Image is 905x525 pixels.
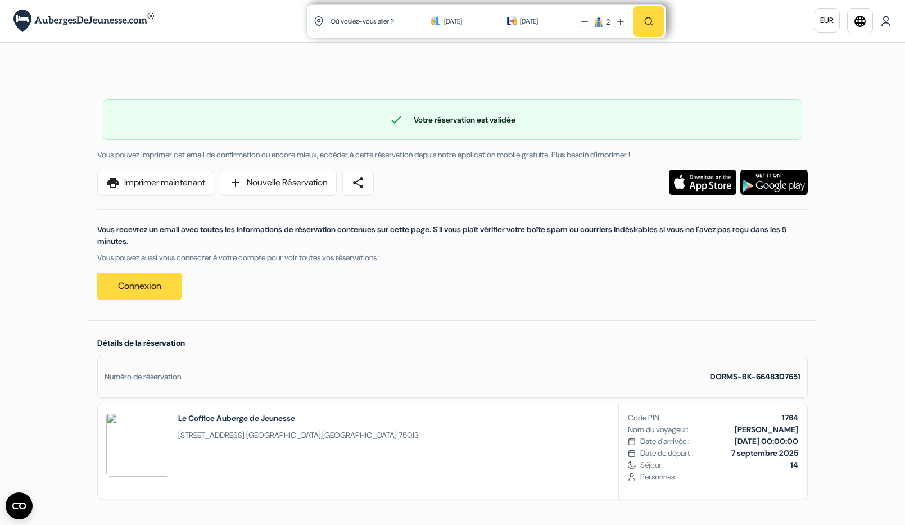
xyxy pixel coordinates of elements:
[507,16,517,26] img: calendarIcon icon
[229,176,242,189] span: add
[669,170,736,195] img: Téléchargez l'application gratuite
[314,16,324,26] img: location icon
[246,430,321,440] span: [GEOGRAPHIC_DATA]
[105,371,181,383] div: Numéro de réservation
[97,252,808,264] p: Vous pouvez aussi vous connecter à votre compte pour voir toutes vos réservations :
[178,413,419,424] h2: Le Coffice Auberge de Jeunesse
[178,430,245,440] span: [STREET_ADDRESS]
[606,16,610,28] div: 2
[628,412,661,424] span: Code PIN:
[628,424,689,436] span: Nom du voyageur:
[594,17,604,27] img: guest icon
[710,372,800,382] strong: DORMS-BK-6648307651
[853,15,867,28] i: language
[740,170,808,195] img: Téléchargez l'application gratuite
[617,19,624,25] img: plus
[640,436,690,447] span: Date d'arrivée :
[329,7,431,35] input: Ville, université ou logement
[444,16,495,27] div: [DATE]
[322,430,397,440] span: [GEOGRAPHIC_DATA]
[97,224,808,247] p: Vous recevrez un email avec toutes les informations de réservation contenues sur cette page. S'il...
[431,16,441,26] img: calendarIcon icon
[735,424,798,435] b: [PERSON_NAME]
[520,16,538,27] div: [DATE]
[790,460,798,470] b: 14
[351,176,365,189] span: share
[103,113,802,126] div: Votre réservation est validée
[640,459,798,471] span: Séjour :
[847,8,873,34] a: language
[640,471,798,483] span: Personnes
[6,492,33,519] button: Ouvrir le widget CMP
[782,413,798,423] b: 1764
[731,448,798,458] b: 7 septembre 2025
[13,10,154,33] img: AubergesDeJeunesse.com
[390,113,403,126] span: check
[399,430,419,440] span: 75013
[581,19,588,25] img: minus
[735,436,798,446] b: [DATE] 00:00:00
[342,170,374,196] a: share
[97,170,214,196] a: printImprimer maintenant
[814,8,840,33] a: EUR
[178,429,419,441] span: ,
[97,150,630,160] span: Vous pouvez imprimer cet email de confirmation ou encore mieux, accéder à cette réservation depui...
[106,176,120,189] span: print
[106,413,170,477] img: UzVZZwM1AzkCMwZh
[640,447,694,459] span: Date de départ :
[97,338,185,348] span: Détails de la réservation
[220,170,337,196] a: addNouvelle Réservation
[880,16,892,27] img: User Icon
[97,273,182,300] a: Connexion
